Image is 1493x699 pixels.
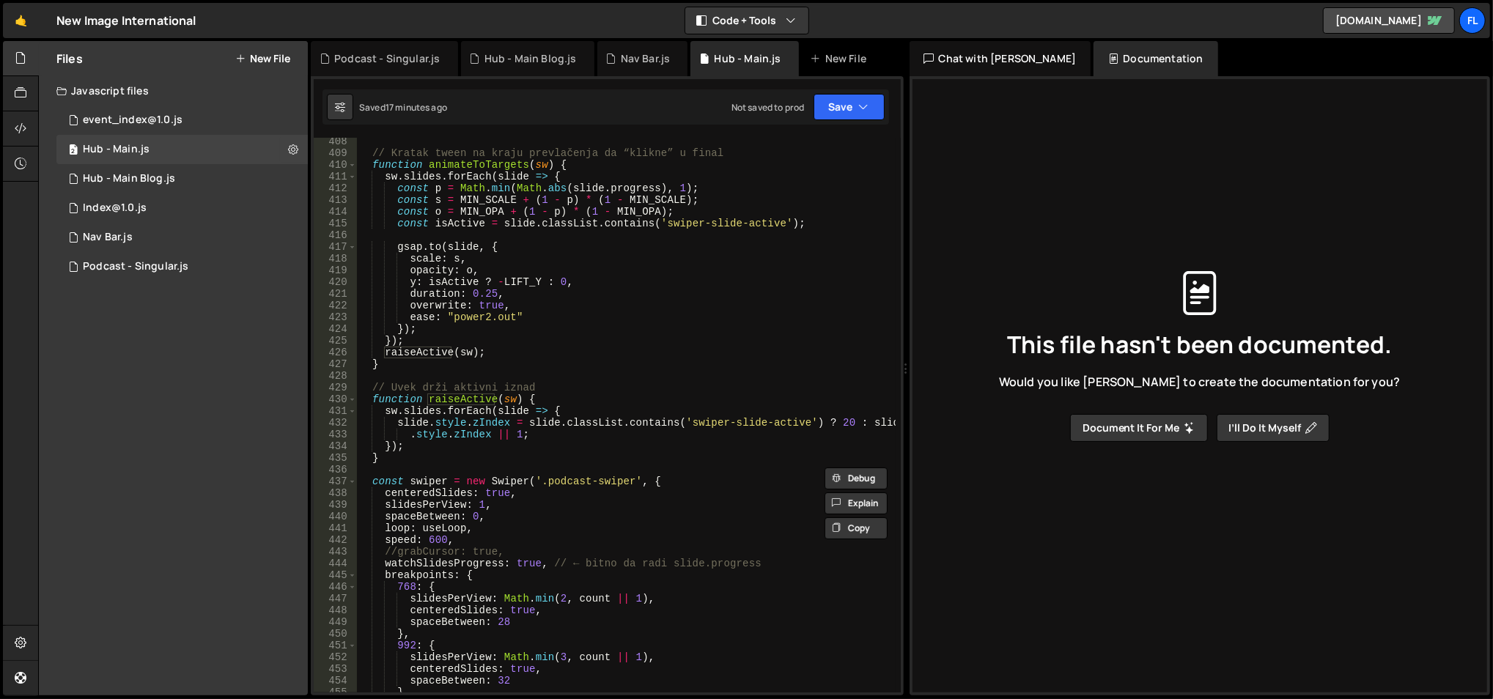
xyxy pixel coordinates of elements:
div: 437 [314,476,357,487]
button: Explain [825,492,888,514]
div: 412 [314,182,357,194]
div: 443 [314,546,357,558]
div: Documentation [1094,41,1217,76]
a: Fl [1459,7,1486,34]
div: 445 [314,569,357,581]
div: Not saved to prod [731,101,805,114]
div: 15795/44313.js [56,193,308,223]
div: Podcast - Singular.js [83,260,188,273]
div: 417 [314,241,357,253]
button: Save [814,94,885,120]
div: Hub - Main.js [715,51,781,66]
div: Podcast - Singular.js [334,51,440,66]
div: 425 [314,335,357,347]
div: 451 [314,640,357,651]
button: Code + Tools [685,7,808,34]
div: 452 [314,651,357,663]
div: 433 [314,429,357,440]
div: 15795/46323.js [56,135,308,164]
div: 429 [314,382,357,393]
div: 441 [314,522,357,534]
div: 423 [314,311,357,323]
button: Copy [825,517,888,539]
div: 430 [314,393,357,405]
div: 448 [314,604,357,616]
div: 432 [314,417,357,429]
div: Hub - Main Blog.js [484,51,577,66]
a: [DOMAIN_NAME] [1323,7,1455,34]
div: 436 [314,464,357,476]
div: 418 [314,253,357,265]
div: 410 [314,159,357,171]
div: 444 [314,558,357,569]
div: 434 [314,440,357,452]
div: 435 [314,452,357,464]
div: Index@1.0.js [83,201,147,215]
div: 415 [314,218,357,229]
button: Document it for me [1070,414,1208,442]
span: 2 [69,145,78,157]
div: 416 [314,229,357,241]
div: 440 [314,511,357,522]
div: 450 [314,628,357,640]
div: 17 minutes ago [386,101,447,114]
span: This file hasn't been documented. [1007,333,1392,356]
div: 442 [314,534,357,546]
div: 426 [314,347,357,358]
button: Debug [825,467,888,489]
div: 419 [314,265,357,276]
div: Saved [359,101,447,114]
div: Nav Bar.js [621,51,671,66]
div: Chat with [PERSON_NAME] [910,41,1091,76]
div: 15795/46513.js [56,223,308,252]
div: 411 [314,171,357,182]
div: 422 [314,300,357,311]
button: New File [235,53,290,64]
div: 427 [314,358,357,370]
div: 454 [314,675,357,687]
button: I’ll do it myself [1217,414,1330,442]
div: New Image International [56,12,196,29]
div: 421 [314,288,357,300]
div: 449 [314,616,357,628]
div: 424 [314,323,357,335]
div: Hub - Main.js [83,143,150,156]
div: 455 [314,687,357,698]
div: 15795/42190.js [56,106,308,135]
div: Nav Bar.js [83,231,133,244]
div: New File [811,51,872,66]
: 15795/46556.js [56,252,308,281]
div: 447 [314,593,357,604]
div: 413 [314,194,357,206]
div: 414 [314,206,357,218]
div: 446 [314,581,357,593]
div: 15795/46353.js [56,164,308,193]
h2: Files [56,51,83,67]
div: 420 [314,276,357,288]
div: Javascript files [39,76,308,106]
div: event_index@1.0.js [83,114,183,127]
div: 408 [314,136,357,147]
div: 431 [314,405,357,417]
div: 439 [314,499,357,511]
a: 🤙 [3,3,39,38]
div: 438 [314,487,357,499]
div: 428 [314,370,357,382]
span: Would you like [PERSON_NAME] to create the documentation for you? [999,374,1400,390]
div: 453 [314,663,357,675]
div: Hub - Main Blog.js [83,172,175,185]
div: 409 [314,147,357,159]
